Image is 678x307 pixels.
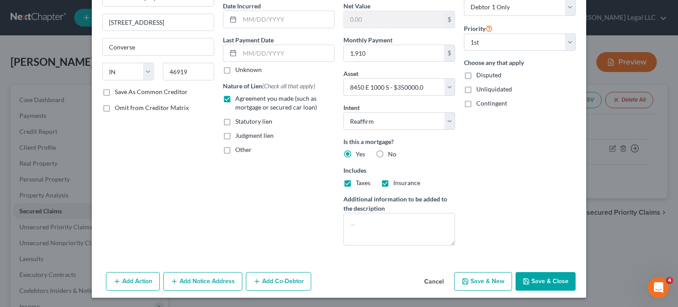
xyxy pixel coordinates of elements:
input: Apt, Suite, etc... [103,14,214,31]
label: Unknown [235,65,262,74]
label: Save As Common Creditor [115,87,188,96]
button: Add Co-Debtor [246,272,311,291]
label: Priority [464,23,493,34]
button: Add Notice Address [163,272,242,291]
label: Monthly Payment [343,35,392,45]
span: Statutory lien [235,117,272,125]
span: Contingent [476,99,507,107]
label: Last Payment Date [223,35,274,45]
span: Taxes [356,179,370,186]
span: Disputed [476,71,501,79]
button: Save & Close [516,272,576,291]
iframe: Intercom live chat [648,277,669,298]
button: Add Action [106,272,160,291]
span: Omit from Creditor Matrix [115,104,189,111]
input: 0.00 [344,11,444,28]
span: (Check all that apply) [262,82,315,90]
button: Cancel [417,273,451,291]
label: Date Incurred [223,1,261,11]
span: Yes [356,150,365,158]
div: $ [444,45,455,62]
span: Insurance [393,179,420,186]
label: Includes [343,166,455,175]
label: Net Value [343,1,370,11]
input: Enter zip... [163,63,215,80]
label: Is this a mortgage? [343,137,455,146]
span: Judgment lien [235,132,274,139]
button: Save & New [454,272,512,291]
span: Other [235,146,252,153]
input: MM/DD/YYYY [240,45,334,62]
span: Agreement you made (such as mortgage or secured car loan) [235,95,317,111]
label: Intent [343,103,360,112]
label: Choose any that apply [464,58,576,67]
span: Unliquidated [476,85,512,93]
input: MM/DD/YYYY [240,11,334,28]
label: Additional information to be added to the description [343,194,455,213]
div: $ [444,11,455,28]
span: 4 [666,277,673,284]
span: No [388,150,396,158]
span: Asset [343,70,358,77]
input: Enter city... [103,38,214,55]
input: 0.00 [344,45,444,62]
label: Nature of Lien [223,81,315,91]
